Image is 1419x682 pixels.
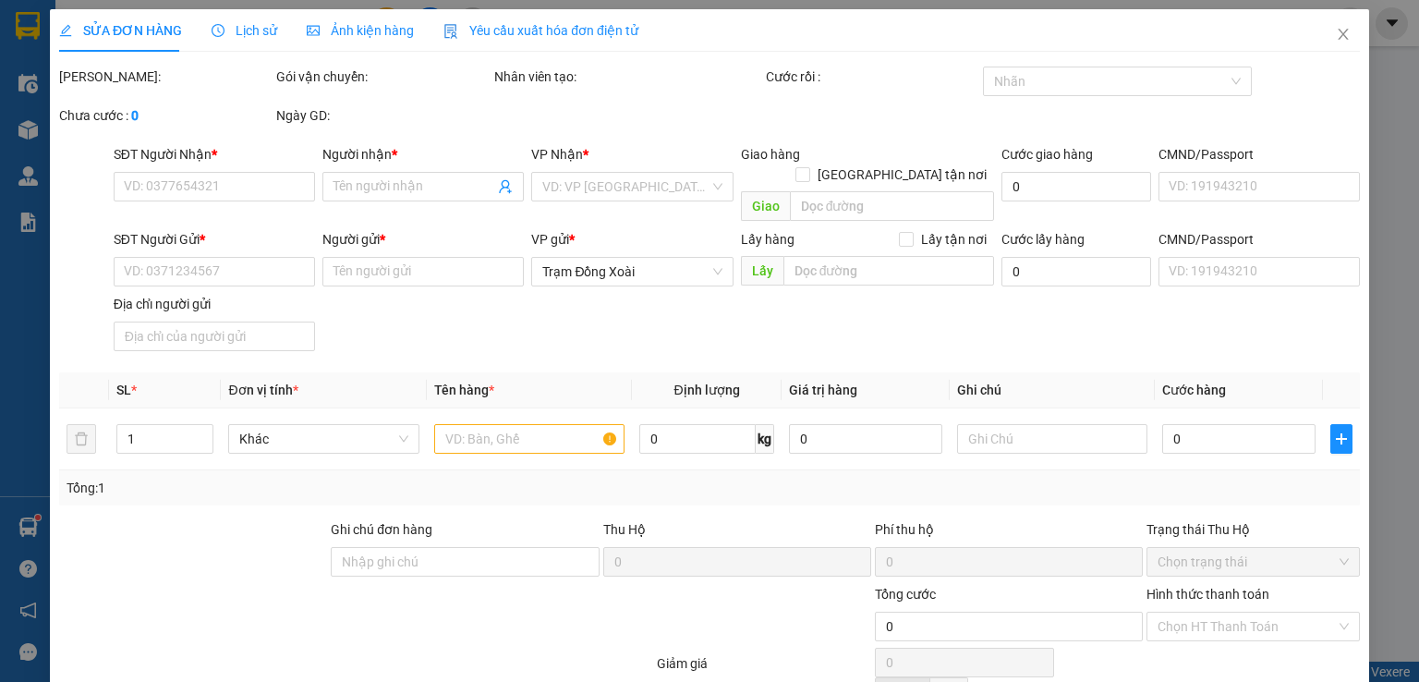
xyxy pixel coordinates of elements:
span: user-add [498,179,513,194]
span: Chọn trạng thái [1158,548,1349,576]
span: kg [756,424,774,454]
img: icon [443,24,458,39]
div: Người gửi [322,229,524,250]
span: Giao [740,191,789,221]
span: Ảnh kiện hàng [307,23,414,38]
span: Lấy tận nơi [914,229,994,250]
div: Chưa cước : [59,105,273,126]
div: Nhân viên tạo: [494,67,762,87]
input: Cước giao hàng [1001,172,1151,201]
b: 0 [131,108,139,123]
div: SĐT Người Nhận [114,144,315,164]
span: Tên hàng [434,383,494,397]
div: Ngày GD: [276,105,490,126]
span: Định lượng [673,383,739,397]
span: edit [59,24,72,37]
span: Thu Hộ [602,522,645,537]
div: CMND/Passport [1158,229,1360,250]
span: close [1336,27,1351,42]
div: Người nhận [322,144,524,164]
input: Địa chỉ của người gửi [114,322,315,351]
th: Ghi chú [950,372,1155,408]
button: Close [1317,9,1369,61]
label: Cước lấy hàng [1001,232,1085,247]
label: Ghi chú đơn hàng [331,522,432,537]
span: Giá trị hàng [789,383,857,397]
span: VP Nhận [531,147,583,162]
input: VD: Bàn, Ghế [434,424,625,454]
button: delete [67,424,96,454]
input: Dọc đường [789,191,994,221]
div: Tổng: 1 [67,478,549,498]
div: VP gửi [531,229,733,250]
span: picture [307,24,320,37]
span: plus [1331,432,1352,446]
input: Dọc đường [782,256,994,286]
div: [PERSON_NAME]: [59,67,273,87]
span: Trạm Đồng Xoài [542,258,722,286]
span: clock-circle [212,24,224,37]
label: Cước giao hàng [1001,147,1093,162]
span: Đơn vị tính [228,383,297,397]
span: Lịch sử [212,23,277,38]
div: SĐT Người Gửi [114,229,315,250]
span: SL [116,383,131,397]
span: [GEOGRAPHIC_DATA] tận nơi [810,164,994,185]
input: Cước lấy hàng [1001,257,1151,286]
div: Phí thu hộ [875,519,1143,547]
div: Cước rồi : [766,67,979,87]
span: Lấy hàng [740,232,794,247]
span: Khác [239,425,407,453]
span: SỬA ĐƠN HÀNG [59,23,182,38]
div: CMND/Passport [1158,144,1360,164]
div: Gói vận chuyển: [276,67,490,87]
button: plus [1330,424,1352,454]
input: Ghi chú đơn hàng [331,547,599,577]
div: Địa chỉ người gửi [114,294,315,314]
span: Cước hàng [1162,383,1226,397]
span: Yêu cầu xuất hóa đơn điện tử [443,23,638,38]
span: Lấy [740,256,782,286]
input: Ghi Chú [957,424,1147,454]
div: Trạng thái Thu Hộ [1146,519,1360,540]
span: Tổng cước [875,587,936,602]
label: Hình thức thanh toán [1146,587,1269,602]
span: Giao hàng [740,147,799,162]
